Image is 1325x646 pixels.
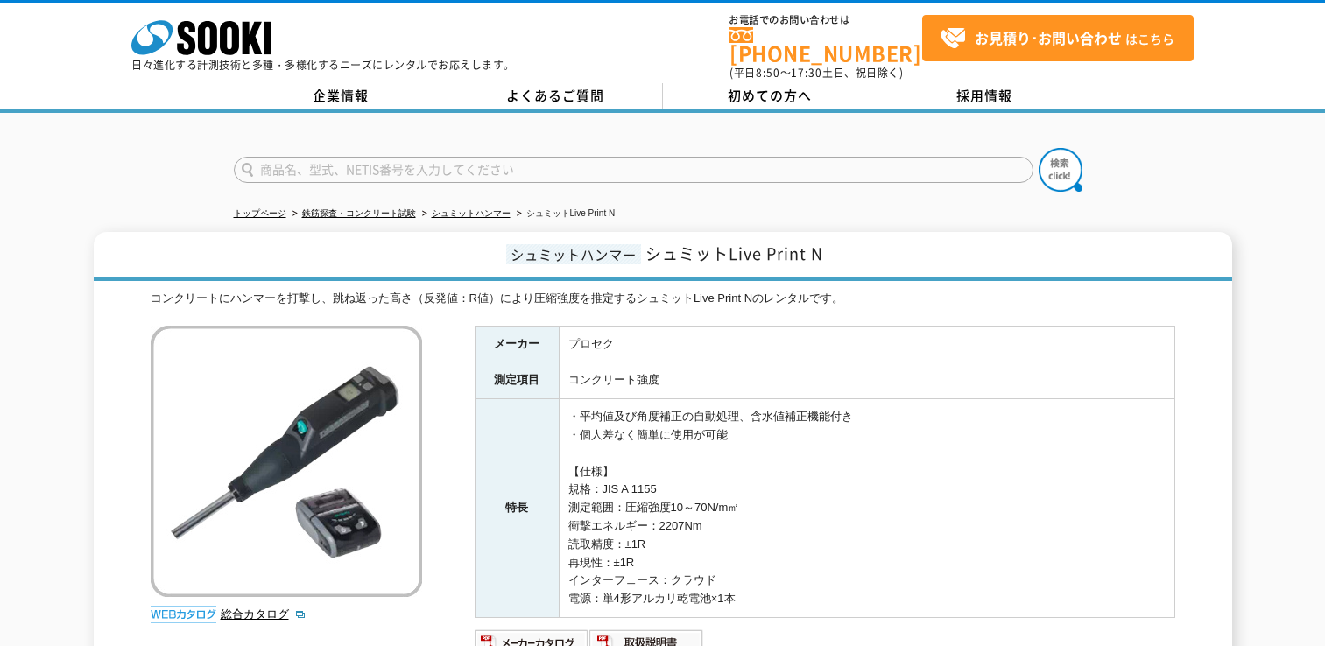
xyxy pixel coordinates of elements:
[221,607,307,621] a: 総合カタログ
[559,399,1174,618] td: ・平均値及び角度補正の自動処理、含水値補正機能付き ・個人差なく簡単に使用が可能 【仕様】 規格：JIS A 1155 測定範囲：圧縮強度10～70N/m㎡ 衝撃エネルギー：2207Nm 読取精...
[940,25,1174,52] span: はこちら
[513,205,621,223] li: シュミットLive Print N -
[151,290,1175,308] div: コンクリートにハンマーを打撃し、跳ね返った高さ（反発値：R値）により圧縮強度を推定するシュミットLive Print Nのレンタルです。
[729,27,922,63] a: [PHONE_NUMBER]
[302,208,416,218] a: 鉄筋探査・コンクリート試験
[475,362,559,399] th: 測定項目
[877,83,1092,109] a: 採用情報
[475,399,559,618] th: 特長
[729,65,903,81] span: (平日 ～ 土日、祝日除く)
[791,65,822,81] span: 17:30
[432,208,511,218] a: シュミットハンマー
[448,83,663,109] a: よくあるご質問
[975,27,1122,48] strong: お見積り･お問い合わせ
[756,65,780,81] span: 8:50
[729,15,922,25] span: お電話でのお問い合わせは
[151,326,422,597] img: シュミットLive Print N -
[645,242,823,265] span: シュミットLive Print N
[663,83,877,109] a: 初めての方へ
[728,86,812,105] span: 初めての方へ
[559,326,1174,362] td: プロセク
[234,157,1033,183] input: 商品名、型式、NETIS番号を入力してください
[131,60,515,70] p: 日々進化する計測技術と多種・多様化するニーズにレンタルでお応えします。
[506,244,641,264] span: シュミットハンマー
[1039,148,1082,192] img: btn_search.png
[475,326,559,362] th: メーカー
[234,208,286,218] a: トップページ
[234,83,448,109] a: 企業情報
[151,606,216,623] img: webカタログ
[922,15,1194,61] a: お見積り･お問い合わせはこちら
[559,362,1174,399] td: コンクリート強度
